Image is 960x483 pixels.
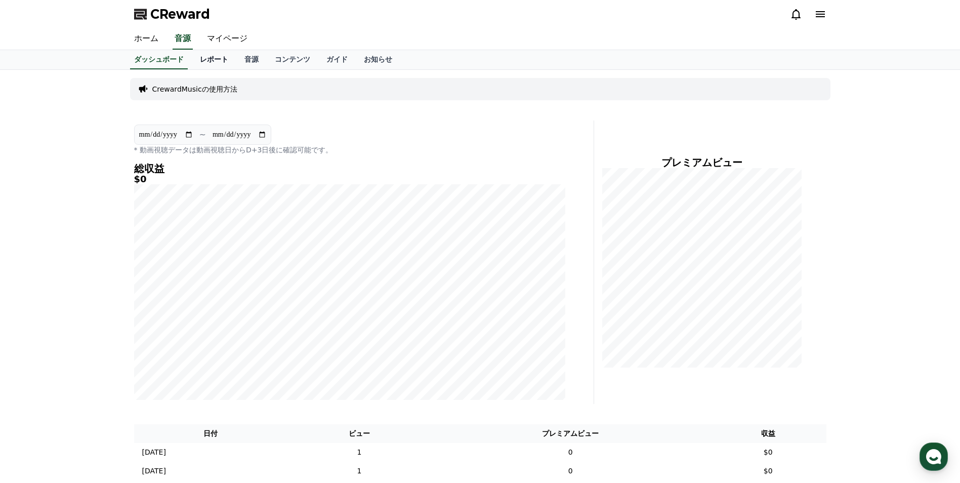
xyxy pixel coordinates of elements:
a: お知らせ [356,50,400,69]
th: プレミアムビュー [431,424,710,443]
p: [DATE] [142,466,166,476]
p: [DATE] [142,447,166,458]
a: CReward [134,6,210,22]
a: コンテンツ [267,50,318,69]
span: CReward [150,6,210,22]
a: 音源 [236,50,267,69]
a: ダッシュボード [130,50,188,69]
span: Settings [150,336,175,344]
a: Messages [67,321,131,346]
a: CrewardMusicの使用方法 [152,84,237,94]
a: 音源 [173,28,193,50]
td: $0 [710,443,826,462]
td: 0 [431,462,710,480]
th: ビュー [287,424,431,443]
td: 1 [287,462,431,480]
a: ホーム [126,28,166,50]
span: Home [26,336,44,344]
h4: 総収益 [134,163,565,174]
h4: プレミアムビュー [602,157,802,168]
a: レポート [192,50,236,69]
th: 収益 [710,424,826,443]
p: * 動画視聴データは動画視聴日からD+3日後に確認可能です。 [134,145,565,155]
span: Messages [84,337,114,345]
td: 0 [431,443,710,462]
a: Settings [131,321,194,346]
th: 日付 [134,424,288,443]
td: $0 [710,462,826,480]
a: ガイド [318,50,356,69]
h5: $0 [134,174,565,184]
p: ~ [199,129,206,141]
a: マイページ [199,28,256,50]
td: 1 [287,443,431,462]
a: Home [3,321,67,346]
